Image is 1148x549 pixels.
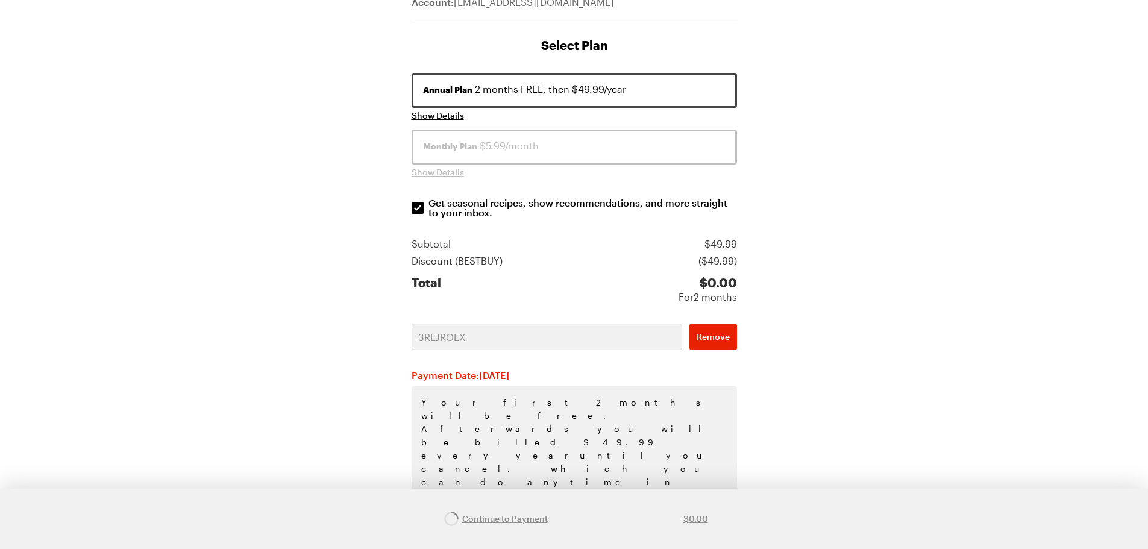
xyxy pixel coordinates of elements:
div: $ 0.00 [679,275,737,290]
div: Subtotal [412,237,451,251]
button: Show Details [412,166,464,178]
div: $ 49.99 [704,237,737,251]
div: Discount ( BESTBUY ) [412,254,503,268]
h2: Payment Date: [DATE] [412,369,737,381]
button: Annual Plan 2 months FREE, then $49.99/year [412,73,737,108]
span: Remove [697,331,730,343]
div: $5.99/month [423,139,726,153]
button: Remove [689,324,737,350]
div: 2 months FREE, then $49.99/year [423,82,726,96]
h1: Select Plan [412,37,737,54]
input: Get seasonal recipes, show recommendations, and more straight to your inbox. [412,202,424,214]
input: Promo Code [412,324,682,350]
button: Monthly Plan $5.99/month [412,130,737,165]
div: For 2 months [679,290,737,304]
p: Get seasonal recipes, show recommendations, and more straight to your inbox. [428,198,738,218]
span: Annual Plan [423,84,472,96]
div: Total [412,275,441,304]
section: Price summary [412,237,737,304]
span: Monthly Plan [423,140,477,152]
p: Your first 2 months will be free. Afterwards you will be billed $49.99 every year until you cance... [412,386,737,538]
div: ( $49.99 ) [698,254,737,268]
button: Show Details [412,110,464,122]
